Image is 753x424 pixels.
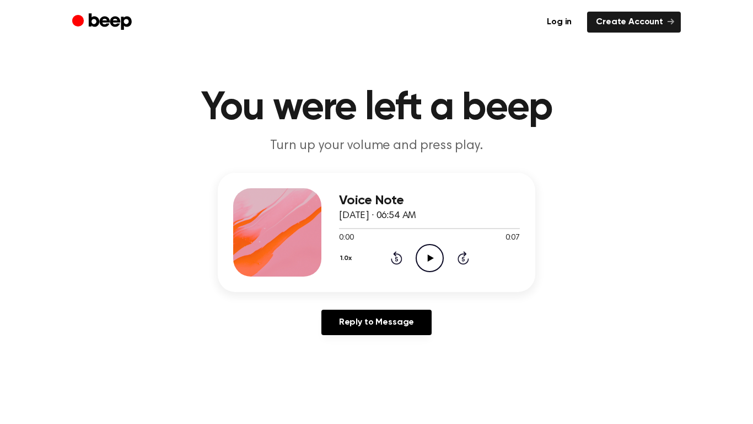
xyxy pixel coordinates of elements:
h1: You were left a beep [94,88,659,128]
span: 0:07 [505,232,520,244]
button: 1.0x [339,249,356,268]
a: Log in [538,12,580,33]
p: Turn up your volume and press play. [165,137,588,155]
a: Create Account [587,12,681,33]
a: Beep [72,12,135,33]
span: 0:00 [339,232,353,244]
h3: Voice Note [339,193,520,208]
span: [DATE] · 06:54 AM [339,211,416,221]
a: Reply to Message [321,310,432,335]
